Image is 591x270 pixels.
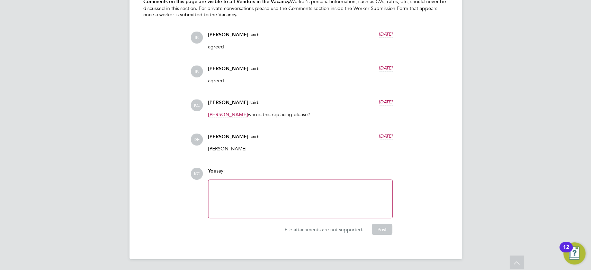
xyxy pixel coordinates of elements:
[191,31,203,44] span: IK
[563,242,585,264] button: Open Resource Center, 12 new notifications
[379,99,393,105] span: [DATE]
[250,65,260,72] span: said:
[208,100,248,105] span: [PERSON_NAME]
[191,133,203,146] span: DE
[208,111,248,118] span: [PERSON_NAME]
[191,99,203,111] span: KC
[379,65,393,71] span: [DATE]
[250,99,260,105] span: said:
[379,133,393,139] span: [DATE]
[208,44,393,50] p: agreed
[208,77,393,84] p: agreed
[208,32,248,38] span: [PERSON_NAME]
[208,146,393,152] p: [PERSON_NAME]
[191,167,203,179] span: KC
[250,31,260,38] span: said:
[372,224,392,235] button: Post
[379,31,393,37] span: [DATE]
[208,167,393,179] div: say:
[250,133,260,140] span: said:
[208,168,216,174] span: You
[208,111,393,118] p: who is this replacing please?
[285,226,364,232] span: File attachments are not supported.
[191,65,203,77] span: IK
[563,247,569,256] div: 12
[208,66,248,72] span: [PERSON_NAME]
[208,134,248,140] span: [PERSON_NAME]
